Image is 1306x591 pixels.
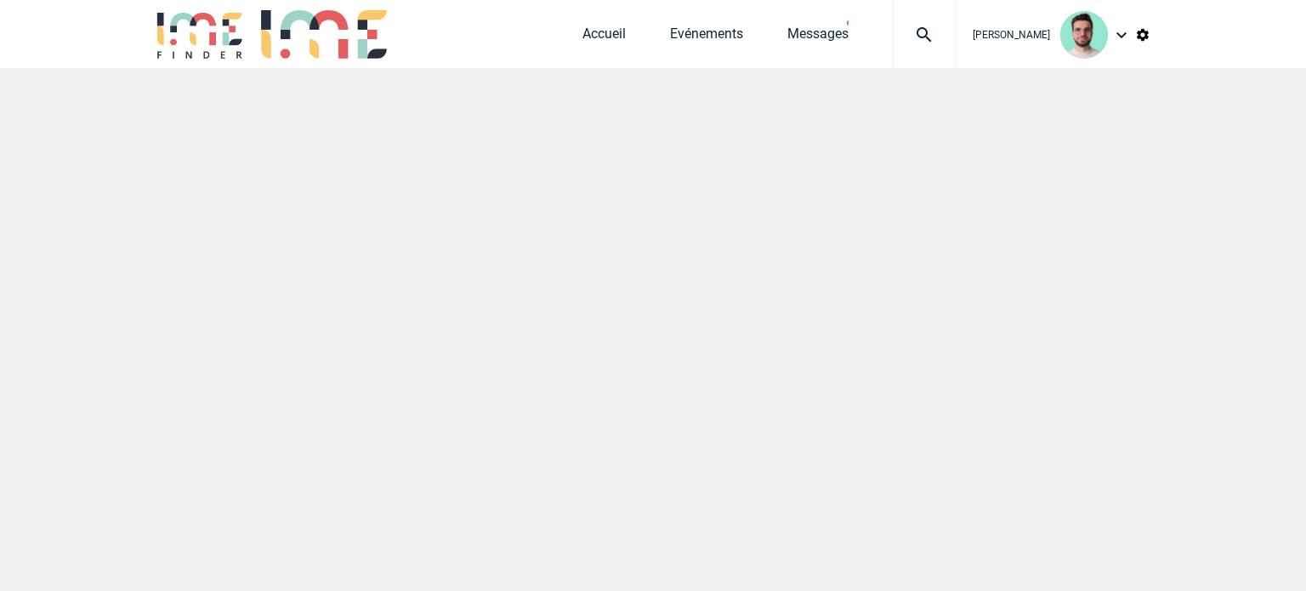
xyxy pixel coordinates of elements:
span: [PERSON_NAME] [973,29,1050,41]
img: IME-Finder [156,10,244,59]
img: 121547-2.png [1060,11,1108,59]
a: Messages [787,26,849,49]
a: Accueil [582,26,626,49]
a: Evénements [670,26,743,49]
